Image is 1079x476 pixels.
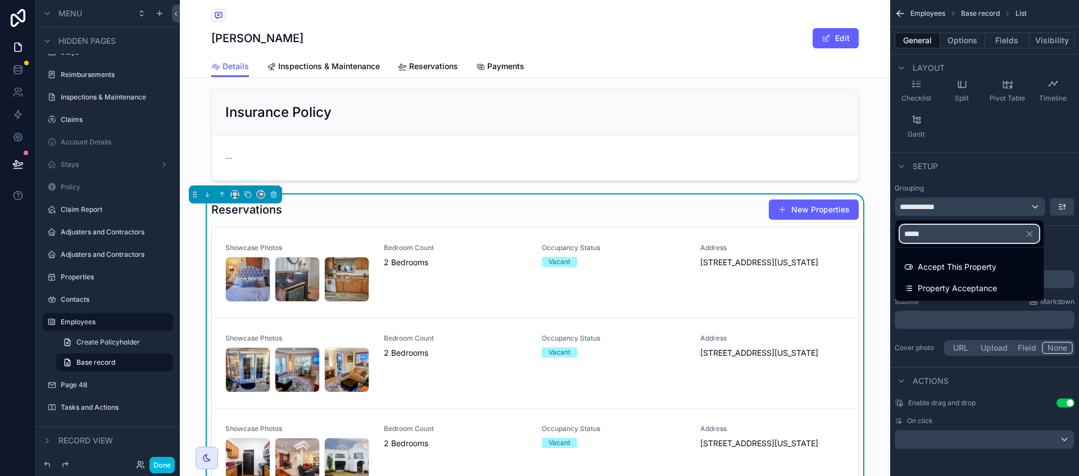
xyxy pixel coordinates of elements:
span: 2 Bedrooms [384,257,529,268]
span: Accept This Property [918,260,996,274]
h1: Reservations [211,202,282,217]
span: Showcase Photos [225,243,370,252]
span: Details [223,61,249,72]
span: [STREET_ADDRESS][US_STATE] [700,438,845,449]
span: Address [700,243,845,252]
span: Occupancy Status [542,243,687,252]
span: [STREET_ADDRESS][US_STATE] [700,347,845,359]
span: Address [700,424,845,433]
span: Payments [487,61,524,72]
span: Property Acceptance [918,282,997,295]
span: Occupancy Status [542,334,687,343]
span: Bedroom Count [384,424,529,433]
span: Inspections & Maintenance [278,61,380,72]
div: Vacant [548,347,570,357]
span: Occupancy Status [542,424,687,433]
span: Showcase Photos [225,334,370,343]
span: 2 Bedrooms [384,438,529,449]
a: Showcase PhotosBedroom Count2 BedroomsOccupancy StatusVacantAddress[STREET_ADDRESS][US_STATE] [212,228,858,318]
a: Inspections & Maintenance [267,56,380,79]
a: Payments [476,56,524,79]
span: Address [700,334,845,343]
div: Vacant [548,257,570,267]
button: Edit [813,28,859,48]
span: Bedroom Count [384,243,529,252]
a: Showcase PhotosBedroom Count2 BedroomsOccupancy StatusVacantAddress[STREET_ADDRESS][US_STATE] [212,318,858,409]
div: Vacant [548,438,570,448]
span: 2 Bedrooms [384,347,529,359]
a: Reservations [398,56,458,79]
span: Reservations [409,61,458,72]
span: Bedroom Count [384,334,529,343]
h1: [PERSON_NAME] [211,30,303,46]
a: Details [211,56,249,78]
span: [STREET_ADDRESS][US_STATE] [700,257,845,268]
button: New Properties [769,200,859,220]
span: Showcase Photos [225,424,370,433]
